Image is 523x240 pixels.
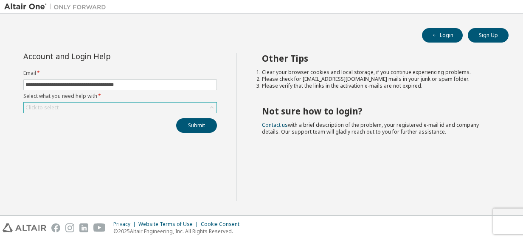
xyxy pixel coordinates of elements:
[25,104,59,111] div: Click to select
[113,221,138,228] div: Privacy
[138,221,201,228] div: Website Terms of Use
[65,223,74,232] img: instagram.svg
[262,53,494,64] h2: Other Tips
[51,223,60,232] img: facebook.svg
[262,76,494,83] li: Please check for [EMAIL_ADDRESS][DOMAIN_NAME] mails in your junk or spam folder.
[422,28,463,43] button: Login
[176,118,217,133] button: Submit
[262,69,494,76] li: Clear your browser cookies and local storage, if you continue experiencing problems.
[3,223,46,232] img: altair_logo.svg
[113,228,245,235] p: © 2025 Altair Engineering, Inc. All Rights Reserved.
[4,3,110,11] img: Altair One
[79,223,88,232] img: linkedin.svg
[262,83,494,89] li: Please verify that the links in the activation e-mails are not expired.
[23,53,178,60] div: Account and Login Help
[262,106,494,117] h2: Not sure how to login?
[24,103,217,113] div: Click to select
[23,70,217,77] label: Email
[93,223,106,232] img: youtube.svg
[262,121,479,135] span: with a brief description of the problem, your registered e-mail id and company details. Our suppo...
[262,121,288,129] a: Contact us
[23,93,217,100] label: Select what you need help with
[201,221,245,228] div: Cookie Consent
[468,28,509,43] button: Sign Up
